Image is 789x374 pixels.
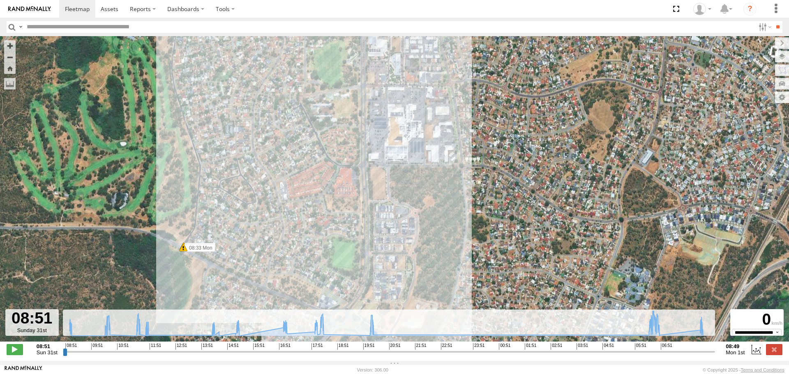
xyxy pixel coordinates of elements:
[726,349,745,356] span: Mon 1st Sep 2025
[775,92,789,103] label: Map Settings
[661,343,672,350] span: 06:51
[755,21,773,33] label: Search Filter Options
[743,2,757,16] i: ?
[602,343,614,350] span: 04:51
[726,343,745,349] strong: 08:49
[703,367,784,372] div: © Copyright 2025 -
[175,343,187,350] span: 12:51
[551,343,562,350] span: 02:51
[184,243,215,250] label: 08:33 Mon
[4,51,16,63] button: Zoom out
[17,21,24,33] label: Search Query
[4,63,16,74] button: Zoom Home
[4,40,16,51] button: Zoom in
[441,343,452,350] span: 22:51
[389,343,401,350] span: 20:51
[183,244,215,252] label: 08:33 Mon
[311,343,323,350] span: 17:51
[577,343,588,350] span: 03:51
[525,343,536,350] span: 01:51
[499,343,510,350] span: 00:51
[473,343,484,350] span: 23:51
[253,343,265,350] span: 15:51
[201,343,213,350] span: 13:51
[766,344,782,355] label: Close
[741,367,784,372] a: Terms and Conditions
[65,343,77,350] span: 08:51
[363,343,375,350] span: 19:51
[5,366,42,374] a: Visit our Website
[91,343,103,350] span: 09:51
[37,349,58,356] span: Sun 31st Aug 2025
[337,343,349,350] span: 18:51
[279,343,291,350] span: 16:51
[117,343,129,350] span: 10:51
[8,6,51,12] img: rand-logo.svg
[415,343,427,350] span: 21:51
[690,3,714,15] div: Andrew Fisher
[37,343,58,349] strong: 08:51
[635,343,646,350] span: 05:51
[7,344,23,355] label: Play/Stop
[731,310,782,329] div: 0
[357,367,388,372] div: Version: 306.00
[4,78,16,89] label: Measure
[150,343,161,350] span: 11:51
[227,343,239,350] span: 14:51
